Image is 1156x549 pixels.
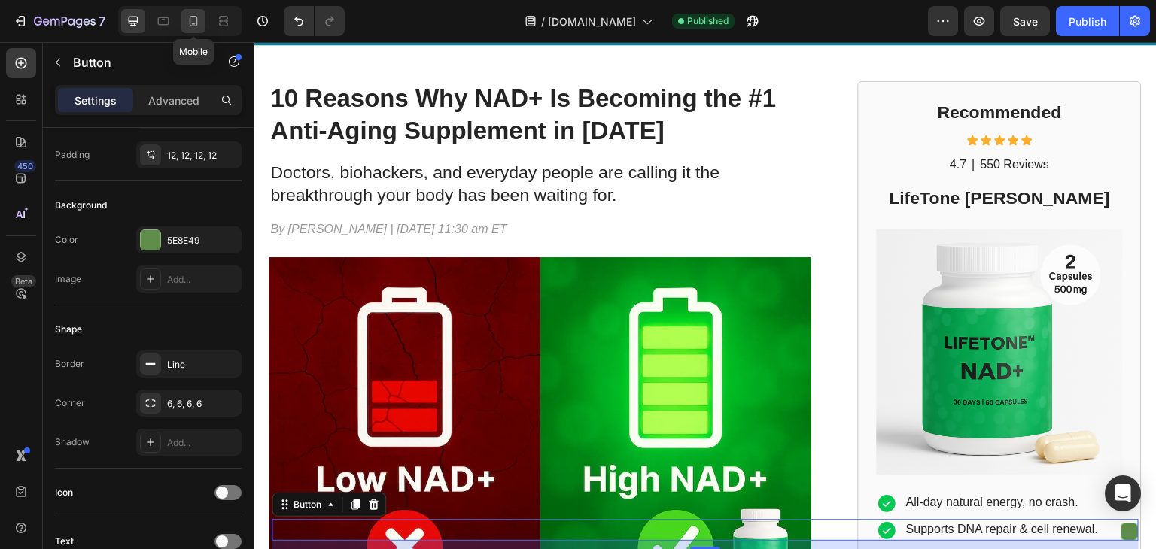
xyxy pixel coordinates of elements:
p: 4.7 [697,115,713,131]
div: Undo/Redo [284,6,345,36]
div: Beta [11,275,36,287]
p: 7 [99,12,105,30]
div: 5E8E49 [167,234,238,247]
p: Settings [75,93,117,108]
span: / [541,14,545,29]
div: Padding [55,148,90,162]
div: Image [55,272,81,286]
div: Border [55,357,84,371]
h2: LifeTone [PERSON_NAME] [623,144,869,169]
div: 12, 12, 12, 12 [167,149,238,162]
div: Corner [55,396,85,410]
p: Button [73,53,201,71]
button: Publish [1056,6,1119,36]
div: Open Intercom Messenger [1105,475,1141,511]
div: Publish [1069,14,1106,29]
span: [DOMAIN_NAME] [548,14,636,29]
div: 450 [14,160,36,172]
div: 6, 6, 6, 6 [167,397,238,411]
div: Add... [167,436,238,450]
div: Color [55,233,78,247]
p: 550 Reviews [727,115,796,131]
h2: Recommended [623,58,869,83]
div: Shadow [55,435,90,449]
div: Line [167,358,238,372]
div: Text [55,535,74,548]
div: Background [55,199,107,212]
div: Add... [167,273,238,287]
iframe: Design area [254,42,1156,549]
img: gempages_585595959015113563-d0560794-7ed3-4806-8960-084a3c98e8b4.png [623,187,869,433]
span: Published [687,14,729,28]
div: Icon [55,486,73,499]
p: Advanced [148,93,199,108]
p: All-day natural energy, no crash. [653,453,844,469]
p: | [719,115,722,131]
div: Shape [55,323,82,336]
button: Save [1000,6,1050,36]
button: 7 [6,6,112,36]
span: Save [1013,15,1038,28]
